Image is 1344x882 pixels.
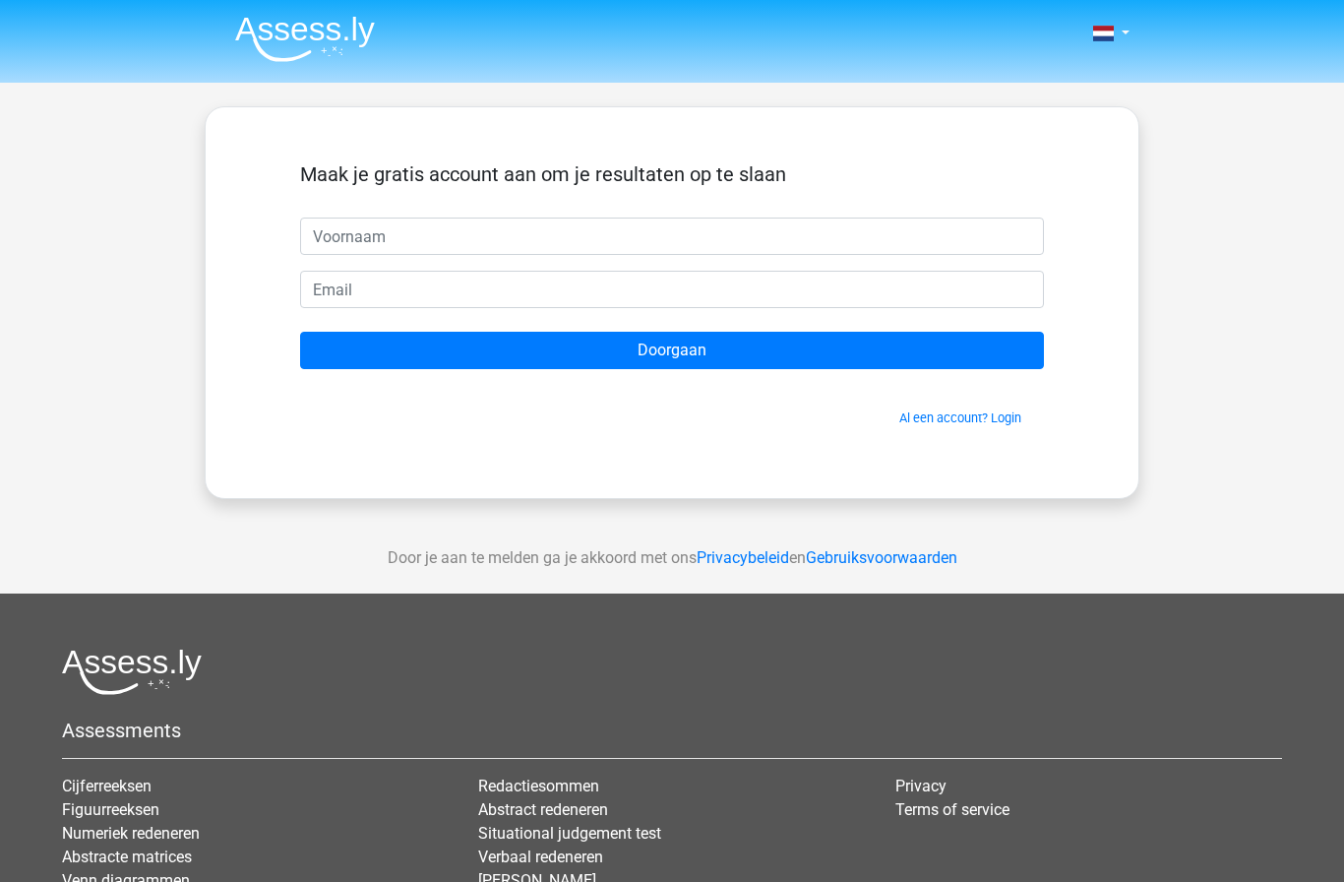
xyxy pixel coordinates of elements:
input: Doorgaan [300,332,1044,369]
a: Privacy [895,777,947,795]
h5: Assessments [62,719,1282,742]
a: Numeriek redeneren [62,824,200,843]
img: Assessly logo [62,649,202,695]
input: Voornaam [300,218,1044,255]
a: Abstract redeneren [478,800,608,819]
a: Al een account? Login [899,410,1021,425]
a: Privacybeleid [697,548,789,567]
a: Terms of service [895,800,1009,819]
a: Redactiesommen [478,777,599,795]
a: Figuurreeksen [62,800,159,819]
a: Verbaal redeneren [478,848,603,866]
img: Assessly [235,16,375,62]
a: Situational judgement test [478,824,661,843]
a: Gebruiksvoorwaarden [806,548,957,567]
a: Cijferreeksen [62,777,152,795]
h5: Maak je gratis account aan om je resultaten op te slaan [300,162,1044,186]
input: Email [300,271,1044,308]
a: Abstracte matrices [62,848,192,866]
